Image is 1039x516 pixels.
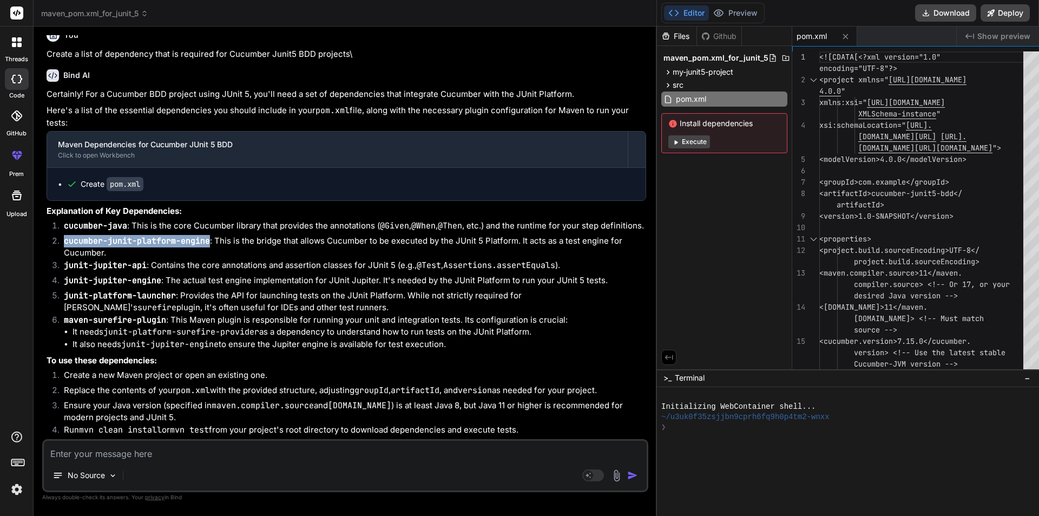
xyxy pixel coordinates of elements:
[792,267,805,279] div: 13
[79,424,162,435] code: mvn clean install
[58,139,617,150] div: Maven Dependencies for Cucumber JUnit 5 BDD
[792,97,805,108] div: 3
[668,118,780,129] span: Install dependencies
[9,91,24,100] label: code
[697,31,741,42] div: Github
[55,290,646,314] li: : Provides the API for launching tests on the JUnit Platform. While not strictly required for [PE...
[661,412,830,422] span: ~/u3uk0f35zsjjbn9cprh6fq9h0p4tm2-wnxx
[55,424,646,439] li: Run or from your project's root directory to download dependencies and execute tests.
[837,200,884,210] span: artifactId>
[792,188,805,199] div: 8
[664,5,709,21] button: Editor
[792,302,805,313] div: 14
[1024,373,1030,383] span: −
[107,177,143,191] code: pom.xml
[55,369,646,384] li: Create a new Maven project or open an existing one.
[819,52,858,62] span: <![CDATA[
[176,385,210,396] code: pom.xml
[819,177,949,187] span: <groupId>com.example</groupId>
[661,422,667,433] span: ❯
[792,154,805,165] div: 5
[819,336,971,346] span: <cucumber.version>7.15.0</cucumber.
[610,469,623,482] img: attachment
[42,492,648,502] p: Always double-check its answers. Your in Bind
[64,30,78,41] h6: You
[858,52,941,62] span: <?xml version="1.0"
[819,188,962,198] span: <artifactId>cucumber-junit5-bdd</
[6,129,27,138] label: GitHub
[5,55,28,64] label: threads
[792,211,805,222] div: 9
[64,220,127,231] code: cucumber-java
[854,359,958,369] span: Cucumber-JVM version -->
[6,210,27,219] label: Upload
[55,220,646,235] li: : This is the core Cucumber library that provides the annotations ( , , , etc.) and the runtime f...
[55,384,646,400] li: Replace the contents of your with the provided structure, adjusting , , and as needed for your pr...
[391,385,439,396] code: artifactId
[854,279,1010,289] span: compiler.source> <!-- Or 17, or your
[145,494,165,500] span: privacy
[121,339,219,350] code: junit-jupiter-engine
[328,400,391,411] code: [DOMAIN_NAME]
[792,233,805,245] div: 11
[673,80,683,90] span: src
[806,233,820,245] div: Click to collapse the range.
[792,177,805,188] div: 7
[673,67,733,77] span: my-junit5-project
[867,97,945,107] span: [URL][DOMAIN_NAME]
[819,211,953,221] span: <version>1.0-SNAPSHOT</version>
[380,220,409,231] code: @Given
[819,97,867,107] span: xmlns:xsi="
[47,88,646,101] p: Certainly! For a Cucumber BDD project using JUnit 5, you'll need a set of dependencies that integ...
[936,109,941,119] span: "
[661,402,816,412] span: Initializing WebContainer shell...
[47,132,628,167] button: Maven Dependencies for Cucumber JUnit 5 BDDClick to open Workbench
[73,326,646,338] li: It needs as a dependency to understand how to run tests on the JUnit Platform.
[675,373,705,383] span: Terminal
[709,5,762,21] button: Preview
[63,70,90,81] h6: Bind AI
[47,104,646,129] p: Here's a list of the essential dependencies you should include in your file, along with the neces...
[797,31,827,42] span: pom.xml
[819,302,928,312] span: <[DOMAIN_NAME]>11</maven.
[792,245,805,256] div: 12
[1022,369,1033,387] button: −
[858,132,936,141] span: [DOMAIN_NAME][URL]
[663,373,672,383] span: >_
[819,154,966,164] span: <modelVersion>4.0.0</modelVersion>
[47,206,182,216] strong: Explanation of Key Dependencies:
[55,275,646,290] li: : The actual test engine implementation for JUnit Jupiter. It's needed by the JUnit Platform to r...
[792,120,805,131] div: 4
[854,313,984,323] span: [DOMAIN_NAME]> <!-- Must match
[8,480,26,499] img: settings
[41,8,148,19] span: maven_pom.xml_for_junit_5
[443,260,555,271] code: Assertions.assertEquals
[819,120,906,130] span: xsi:schemaLocation="
[81,179,143,190] div: Create
[858,143,992,153] span: [DOMAIN_NAME][URL][DOMAIN_NAME]
[55,259,646,275] li: : Contains the core annotations and assertion classes for JUnit 5 (e.g., , ).
[941,132,966,141] span: [URL].
[170,424,209,435] code: mvn test
[841,86,845,96] span: "
[792,336,805,347] div: 15
[915,4,976,22] button: Download
[64,275,161,286] code: junit-jupiter-engine
[458,385,492,396] code: version
[992,143,1001,153] span: ">
[55,400,646,424] li: Ensure your Java version (specified in and ) is at least Java 8, but Java 11 or higher is recomme...
[906,120,932,130] span: [URL].
[657,31,696,42] div: Files
[792,51,805,63] div: 1
[858,109,936,119] span: XMLSchema-instance
[889,75,966,84] span: [URL][DOMAIN_NAME]
[792,165,805,177] div: 6
[819,75,889,84] span: <project xmlns="
[854,291,958,301] span: desired Java version -->
[438,220,462,231] code: @Then
[977,31,1030,42] span: Show preview
[854,325,897,335] span: source -->
[64,290,176,301] code: junit-platform-launcher
[354,385,389,396] code: groupId
[315,105,350,116] code: pom.xml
